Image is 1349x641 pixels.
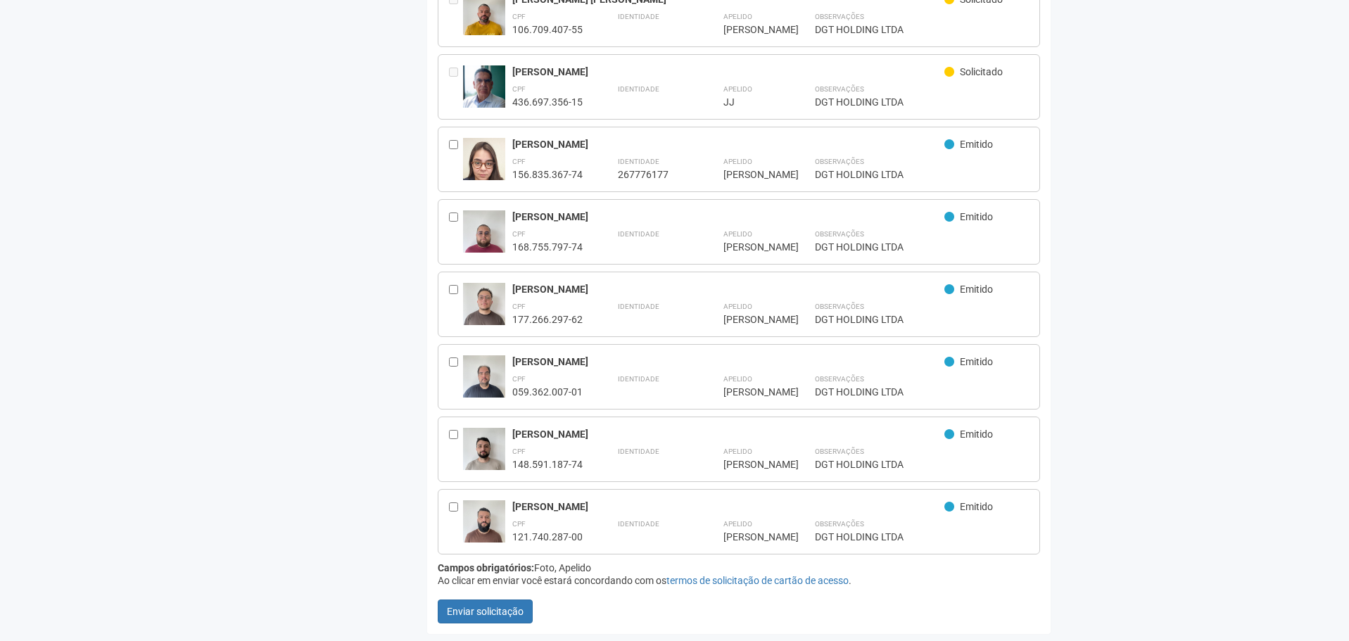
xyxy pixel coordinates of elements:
[723,13,752,20] strong: Apelido
[815,168,1030,181] div: DGT HOLDING LTDA
[618,13,659,20] strong: Identidade
[512,283,945,296] div: [PERSON_NAME]
[960,284,993,295] span: Emitido
[815,375,864,383] strong: Observações
[463,138,505,205] img: user.jpg
[512,65,945,78] div: [PERSON_NAME]
[618,85,659,93] strong: Identidade
[512,500,945,513] div: [PERSON_NAME]
[618,158,659,165] strong: Identidade
[463,428,505,484] img: user.jpg
[815,458,1030,471] div: DGT HOLDING LTDA
[723,303,752,310] strong: Apelido
[512,23,583,36] div: 106.709.407-55
[723,448,752,455] strong: Apelido
[512,158,526,165] strong: CPF
[723,230,752,238] strong: Apelido
[666,575,849,586] a: termos de solicitação de cartão de acesso
[815,96,1030,108] div: DGT HOLDING LTDA
[723,531,780,543] div: [PERSON_NAME]
[815,13,864,20] strong: Observações
[438,574,1041,587] div: Ao clicar em enviar você estará concordando com os .
[512,448,526,455] strong: CPF
[512,138,945,151] div: [PERSON_NAME]
[512,355,945,368] div: [PERSON_NAME]
[512,241,583,253] div: 168.755.797-74
[512,428,945,440] div: [PERSON_NAME]
[815,241,1030,253] div: DGT HOLDING LTDA
[438,599,533,623] button: Enviar solicitação
[723,375,752,383] strong: Apelido
[723,168,780,181] div: [PERSON_NAME]
[960,429,993,440] span: Emitido
[512,520,526,528] strong: CPF
[512,386,583,398] div: 059.362.007-01
[815,448,864,455] strong: Observações
[463,355,505,412] img: user.jpg
[512,85,526,93] strong: CPF
[463,283,505,339] img: user.jpg
[815,520,864,528] strong: Observações
[723,23,780,36] div: [PERSON_NAME]
[815,386,1030,398] div: DGT HOLDING LTDA
[463,500,505,557] img: user.jpg
[815,158,864,165] strong: Observações
[723,313,780,326] div: [PERSON_NAME]
[512,96,583,108] div: 436.697.356-15
[438,561,1041,574] div: Foto, Apelido
[463,65,505,108] img: user.jpg
[512,303,526,310] strong: CPF
[618,230,659,238] strong: Identidade
[512,168,583,181] div: 156.835.367-74
[815,303,864,310] strong: Observações
[618,303,659,310] strong: Identidade
[512,375,526,383] strong: CPF
[618,168,688,181] div: 267776177
[512,230,526,238] strong: CPF
[723,241,780,253] div: [PERSON_NAME]
[723,386,780,398] div: [PERSON_NAME]
[723,520,752,528] strong: Apelido
[449,65,463,108] div: Entre em contato com a Aministração para solicitar o cancelamento ou 2a via
[960,211,993,222] span: Emitido
[463,210,505,267] img: user.jpg
[960,66,1003,77] span: Solicitado
[723,96,780,108] div: JJ
[618,520,659,528] strong: Identidade
[618,375,659,383] strong: Identidade
[512,13,526,20] strong: CPF
[512,210,945,223] div: [PERSON_NAME]
[438,562,534,573] strong: Campos obrigatórios:
[815,531,1030,543] div: DGT HOLDING LTDA
[618,448,659,455] strong: Identidade
[723,458,780,471] div: [PERSON_NAME]
[512,531,583,543] div: 121.740.287-00
[960,139,993,150] span: Emitido
[512,458,583,471] div: 148.591.187-74
[815,230,864,238] strong: Observações
[723,158,752,165] strong: Apelido
[815,313,1030,326] div: DGT HOLDING LTDA
[815,85,864,93] strong: Observações
[512,313,583,326] div: 177.266.297-62
[960,501,993,512] span: Emitido
[723,85,752,93] strong: Apelido
[815,23,1030,36] div: DGT HOLDING LTDA
[960,356,993,367] span: Emitido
